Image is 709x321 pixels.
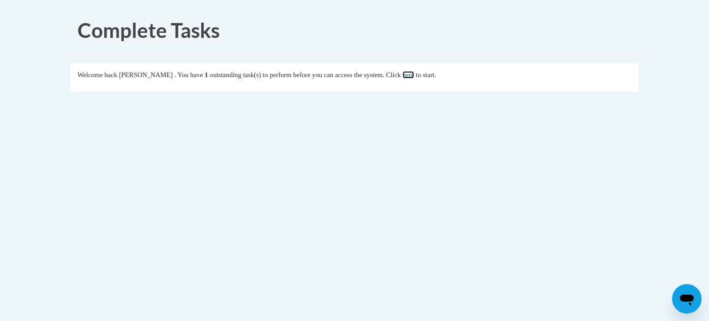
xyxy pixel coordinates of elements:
[78,71,117,79] span: Welcome back
[174,71,203,79] span: . You have
[119,71,173,79] span: [PERSON_NAME]
[204,71,208,79] span: 1
[672,284,702,314] iframe: Button to launch messaging window
[416,71,436,79] span: to start.
[78,18,220,42] span: Complete Tasks
[403,71,414,79] a: here
[210,71,401,79] span: outstanding task(s) to perform before you can access the system. Click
